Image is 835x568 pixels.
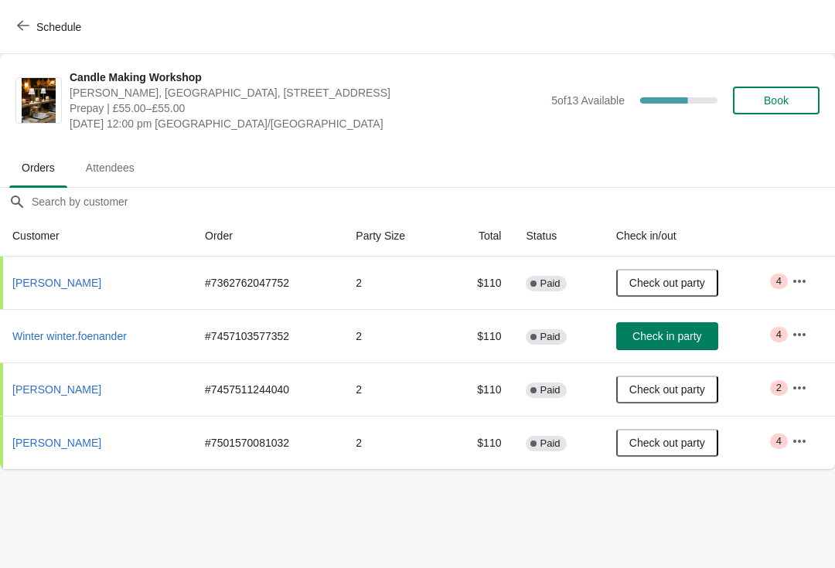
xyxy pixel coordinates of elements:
[540,331,560,343] span: Paid
[446,216,513,257] th: Total
[8,13,94,41] button: Schedule
[70,70,544,85] span: Candle Making Workshop
[616,429,718,457] button: Check out party
[446,416,513,469] td: $110
[6,429,107,457] button: [PERSON_NAME]
[776,275,782,287] span: 4
[6,269,107,297] button: [PERSON_NAME]
[616,322,718,350] button: Check in party
[616,376,718,403] button: Check out party
[540,277,560,290] span: Paid
[776,328,782,341] span: 4
[12,277,101,289] span: [PERSON_NAME]
[629,437,705,449] span: Check out party
[446,309,513,362] td: $110
[193,416,343,469] td: # 7501570081032
[73,154,147,182] span: Attendees
[22,78,56,123] img: Candle Making Workshop
[604,216,779,257] th: Check in/out
[9,154,67,182] span: Orders
[193,216,343,257] th: Order
[12,383,101,396] span: [PERSON_NAME]
[629,383,705,396] span: Check out party
[12,330,127,342] span: Winter winter.foenander
[764,94,789,107] span: Book
[6,322,133,350] button: Winter winter.foenander
[343,216,446,257] th: Party Size
[343,257,446,309] td: 2
[6,376,107,403] button: [PERSON_NAME]
[36,21,81,33] span: Schedule
[12,437,101,449] span: [PERSON_NAME]
[733,87,820,114] button: Book
[193,309,343,362] td: # 7457103577352
[629,277,705,289] span: Check out party
[540,437,560,450] span: Paid
[70,116,544,131] span: [DATE] 12:00 pm [GEOGRAPHIC_DATA]/[GEOGRAPHIC_DATA]
[776,382,782,394] span: 2
[343,309,446,362] td: 2
[193,257,343,309] td: # 7362762047752
[540,384,560,396] span: Paid
[343,362,446,416] td: 2
[632,330,701,342] span: Check in party
[343,416,446,469] td: 2
[70,85,544,100] span: [PERSON_NAME], [GEOGRAPHIC_DATA], [STREET_ADDRESS]
[70,100,544,116] span: Prepay | £55.00–£55.00
[513,216,603,257] th: Status
[31,188,835,216] input: Search by customer
[776,435,782,447] span: 4
[193,362,343,416] td: # 7457511244040
[616,269,718,297] button: Check out party
[446,257,513,309] td: $110
[446,362,513,416] td: $110
[551,94,625,107] span: 5 of 13 Available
